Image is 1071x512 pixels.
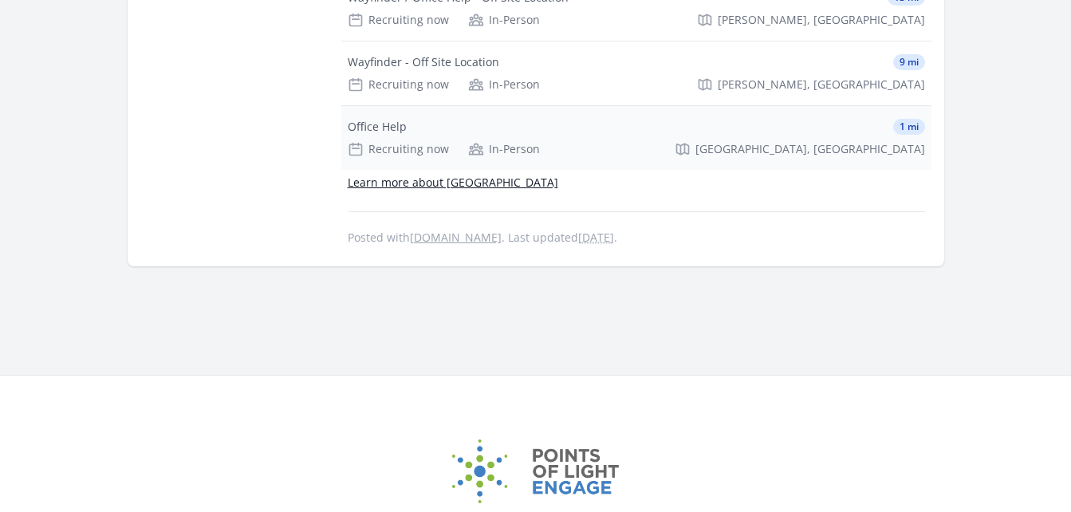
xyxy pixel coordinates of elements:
[718,12,925,28] span: [PERSON_NAME], [GEOGRAPHIC_DATA]
[348,119,407,135] div: Office Help
[348,77,449,93] div: Recruiting now
[348,54,499,70] div: Wayfinder - Off Site Location
[468,12,540,28] div: In-Person
[695,141,925,157] span: [GEOGRAPHIC_DATA], [GEOGRAPHIC_DATA]
[893,54,925,70] span: 9 mi
[348,12,449,28] div: Recruiting now
[578,230,614,245] abbr: Tue, Sep 9, 2025 3:48 PM
[468,141,540,157] div: In-Person
[468,77,540,93] div: In-Person
[893,119,925,135] span: 1 mi
[452,439,620,503] img: Points of Light Engage
[718,77,925,93] span: [PERSON_NAME], [GEOGRAPHIC_DATA]
[341,41,931,105] a: Wayfinder - Off Site Location 9 mi Recruiting now In-Person [PERSON_NAME], [GEOGRAPHIC_DATA]
[348,231,925,244] p: Posted with . Last updated .
[348,141,449,157] div: Recruiting now
[341,106,931,170] a: Office Help 1 mi Recruiting now In-Person [GEOGRAPHIC_DATA], [GEOGRAPHIC_DATA]
[348,175,558,190] a: Learn more about [GEOGRAPHIC_DATA]
[410,230,502,245] a: [DOMAIN_NAME]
